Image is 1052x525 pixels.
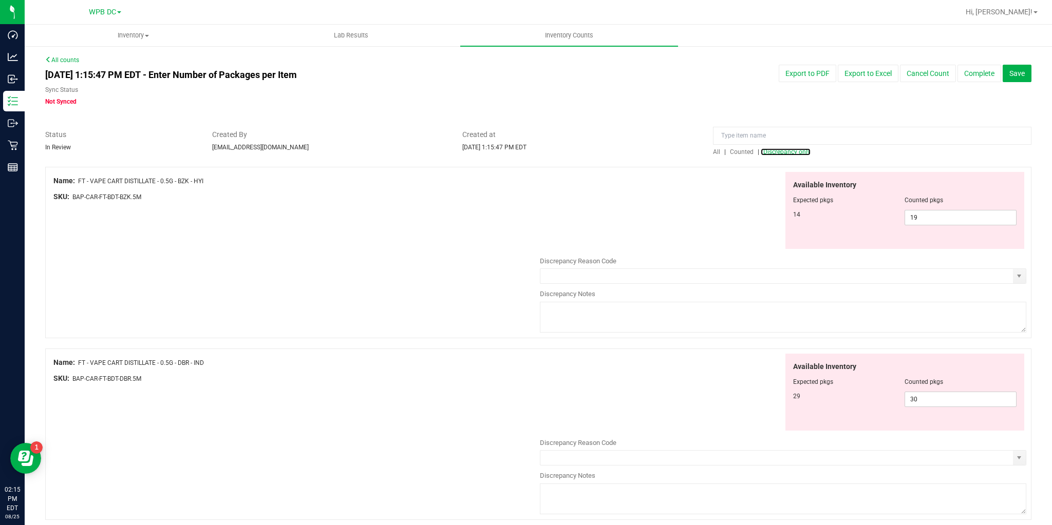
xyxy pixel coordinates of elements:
[78,178,203,185] span: FT - VAPE CART DISTILLATE - 0.5G - BZK - HYI
[905,392,1016,406] input: 30
[793,211,800,218] span: 14
[45,129,197,140] span: Status
[793,197,833,204] span: Expected pkgs
[966,8,1032,16] span: Hi, [PERSON_NAME]!
[713,148,720,155] span: All
[5,513,20,520] p: 08/25
[45,70,614,80] h4: [DATE] 1:15:47 PM EDT - Enter Number of Packages per Item
[72,375,141,382] span: BAP-CAR-FT-BDT-DBR.5M
[45,85,78,94] label: Sync Status
[1013,451,1026,465] span: select
[30,441,43,454] iframe: Resource center unread badge
[462,129,698,140] span: Created at
[53,177,75,185] span: Name:
[45,56,79,64] a: All counts
[540,257,616,265] span: Discrepancy Reason Code
[905,210,1016,225] input: 19
[89,8,116,16] span: WPB DC
[540,471,1026,481] div: Discrepancy Notes
[72,193,141,201] span: BAP-CAR-FT-BDT-BZK.5M
[724,148,726,155] span: |
[1013,269,1026,283] span: select
[540,439,616,446] span: Discrepancy Reason Code
[10,443,41,474] iframe: Resource center
[900,65,956,82] button: Cancel Count
[1003,65,1031,82] button: Save
[8,118,18,128] inline-svg: Outbound
[713,127,1031,145] input: Type item name
[957,65,1001,82] button: Complete
[53,358,75,366] span: Name:
[5,485,20,513] p: 02:15 PM EDT
[460,25,678,46] a: Inventory Counts
[8,74,18,84] inline-svg: Inbound
[242,25,460,46] a: Lab Results
[53,374,69,382] span: SKU:
[793,361,856,372] span: Available Inventory
[462,144,527,151] span: [DATE] 1:15:47 PM EDT
[793,393,800,400] span: 29
[838,65,898,82] button: Export to Excel
[763,148,811,155] span: Discrepancy only
[758,148,759,155] span: |
[212,144,309,151] span: [EMAIL_ADDRESS][DOMAIN_NAME]
[45,98,77,105] span: Not Synced
[212,129,447,140] span: Created By
[45,144,71,151] span: In Review
[730,148,754,155] span: Counted
[8,162,18,172] inline-svg: Reports
[320,31,382,40] span: Lab Results
[793,180,856,190] span: Available Inventory
[540,289,1026,299] div: Discrepancy Notes
[761,148,811,155] a: Discrepancy only
[1009,69,1025,77] span: Save
[8,140,18,150] inline-svg: Retail
[25,25,242,46] a: Inventory
[531,31,607,40] span: Inventory Counts
[53,192,69,201] span: SKU:
[905,197,943,204] span: Counted pkgs
[905,378,943,385] span: Counted pkgs
[779,65,836,82] button: Export to PDF
[727,148,758,155] a: Counted
[713,148,724,155] a: All
[8,52,18,62] inline-svg: Analytics
[78,359,204,366] span: FT - VAPE CART DISTILLATE - 0.5G - DBR - IND
[793,378,833,385] span: Expected pkgs
[8,30,18,40] inline-svg: Dashboard
[25,31,242,40] span: Inventory
[8,96,18,106] inline-svg: Inventory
